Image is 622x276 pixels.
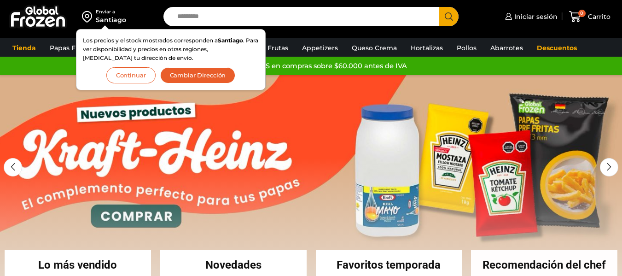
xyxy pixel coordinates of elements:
span: 0 [578,10,586,17]
a: Iniciar sesión [503,7,558,26]
a: Descuentos [532,39,581,57]
a: 0 Carrito [567,6,613,28]
a: Queso Crema [347,39,401,57]
h2: Recomendación del chef [471,259,617,270]
a: Hortalizas [406,39,448,57]
button: Continuar [106,67,156,83]
a: Papas Fritas [45,39,94,57]
button: Cambiar Dirección [160,67,236,83]
h2: Favoritos temporada [316,259,462,270]
p: Los precios y el stock mostrados corresponden a . Para ver disponibilidad y precios en otras regi... [83,36,259,63]
a: Tienda [8,39,41,57]
div: Enviar a [96,9,126,15]
div: Next slide [600,158,618,176]
img: address-field-icon.svg [82,9,96,24]
button: Search button [439,7,459,26]
div: Santiago [96,15,126,24]
span: Carrito [586,12,610,21]
span: Iniciar sesión [512,12,558,21]
strong: Santiago [218,37,243,44]
div: Previous slide [4,158,22,176]
a: Abarrotes [486,39,528,57]
h2: Lo más vendido [5,259,151,270]
a: Pollos [452,39,481,57]
h2: Novedades [160,259,307,270]
a: Appetizers [297,39,343,57]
